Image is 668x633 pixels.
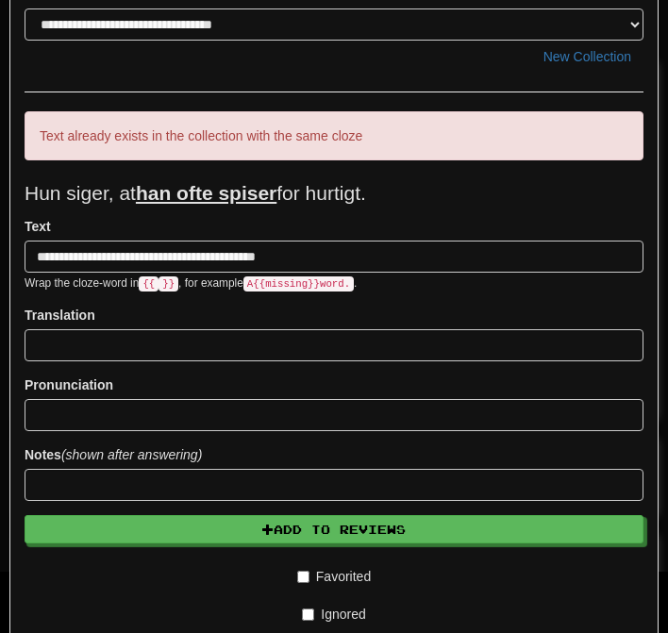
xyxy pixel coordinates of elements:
p: Text already exists in the collection with the same cloze [25,111,643,160]
input: Favorited [297,571,309,583]
label: Text [25,217,51,236]
label: Favorited [297,567,371,586]
p: Hun siger, at for hurtigt. [25,179,643,208]
u: han ofte spiser [136,182,276,204]
button: New Collection [531,41,643,73]
button: Add to Reviews [25,515,643,543]
em: (shown after answering) [61,447,202,462]
small: Wrap the cloze-word in , for example . [25,276,357,290]
code: A {{ missing }} word. [243,276,354,292]
code: {{ [139,276,159,292]
label: Ignored [302,605,365,624]
input: Ignored [302,608,314,621]
code: }} [159,276,178,292]
label: Notes [25,445,202,464]
label: Translation [25,306,95,325]
label: Pronunciation [25,375,113,394]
